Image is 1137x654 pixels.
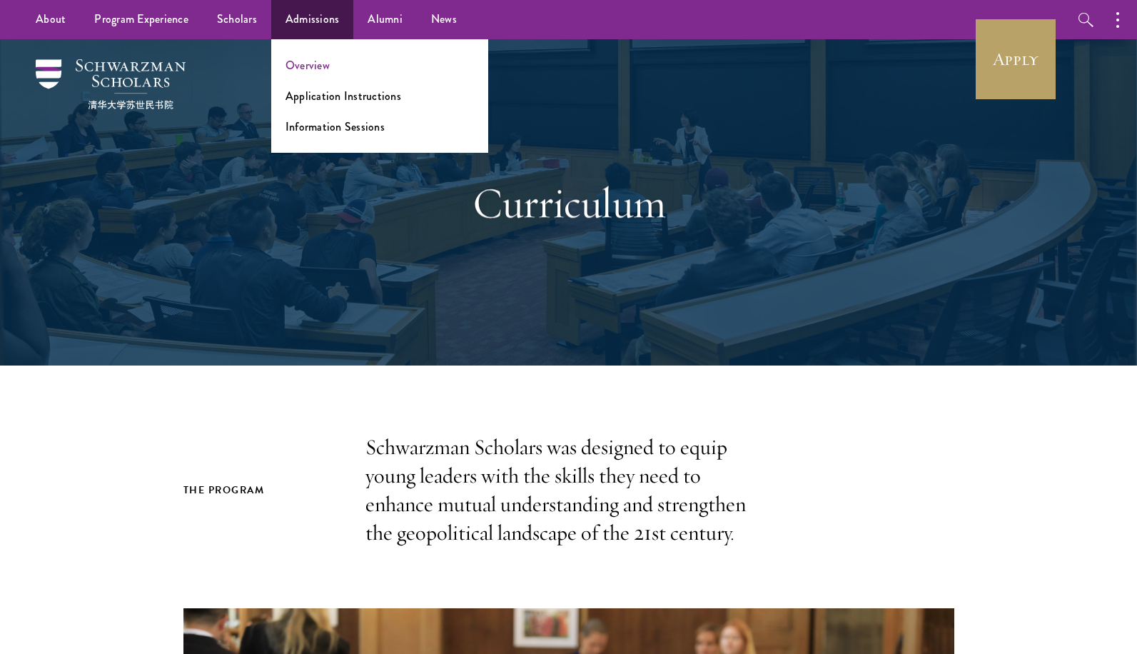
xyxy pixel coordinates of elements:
img: Schwarzman Scholars [36,59,186,109]
a: Application Instructions [285,88,401,104]
h1: Curriculum [323,177,815,228]
h2: The Program [183,481,337,499]
a: Information Sessions [285,119,385,135]
a: Overview [285,57,330,74]
p: Schwarzman Scholars was designed to equip young leaders with the skills they need to enhance mutu... [365,433,772,548]
a: Apply [976,19,1056,99]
